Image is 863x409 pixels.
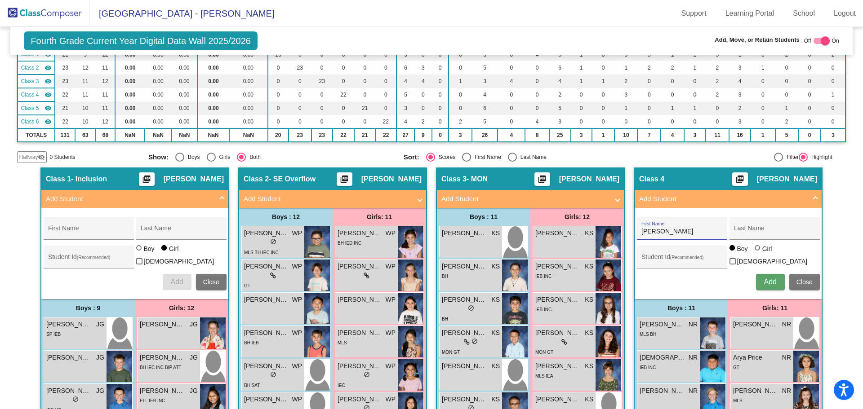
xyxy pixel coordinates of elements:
td: 0 [268,75,289,88]
td: 1 [592,128,615,142]
div: Scores [435,153,455,161]
td: 0 [268,101,289,115]
td: 2 [549,88,571,101]
td: 1 [775,101,798,115]
td: 0 [525,75,549,88]
td: 0.00 [172,101,197,115]
td: 23 [311,128,333,142]
td: 2 [729,101,751,115]
td: 0 [289,101,311,115]
td: 0.00 [115,101,145,115]
td: 8 [525,128,549,142]
td: 0 [449,101,472,115]
td: 4 [498,75,525,88]
td: 0 [775,75,798,88]
input: First Name [48,228,129,235]
mat-panel-title: Add Student [441,194,609,204]
span: BH IED INC [338,241,361,246]
td: 0 [775,88,798,101]
td: 5 [549,101,571,115]
td: Corina Fraire - EL [18,115,55,128]
td: 0.00 [197,61,229,75]
span: - Inclusion [71,175,107,184]
td: 3 [821,128,845,142]
span: KS [491,229,500,238]
td: 4 [414,75,432,88]
td: 0 [798,101,821,115]
td: 4 [396,75,414,88]
td: 4 [729,75,751,88]
td: 63 [75,128,96,142]
td: 20 [268,128,289,142]
span: WP [385,229,396,238]
td: 0 [751,88,775,101]
td: 0 [432,128,449,142]
td: 0 [289,88,311,101]
span: KS [585,229,593,238]
a: Learning Portal [718,6,782,21]
button: Add [756,274,785,290]
td: 3 [729,115,751,128]
td: 5 [472,115,498,128]
div: Boys [184,153,200,161]
span: [PERSON_NAME] [757,175,817,184]
td: 0.00 [115,88,145,101]
td: 2 [661,61,684,75]
td: 0 [333,61,355,75]
td: 11 [75,88,96,101]
span: Class 2 [244,175,269,184]
td: 0.00 [145,88,172,101]
td: 0.00 [145,101,172,115]
td: 0.00 [115,75,145,88]
td: NaN [229,128,267,142]
td: 0 [289,75,311,88]
td: 10 [75,115,96,128]
td: 0 [498,61,525,75]
td: 1 [684,101,706,115]
td: 6 [472,101,498,115]
td: 0 [375,88,396,101]
mat-icon: picture_as_pdf [734,175,745,187]
td: 5 [396,88,414,101]
span: Class 5 [21,104,39,112]
mat-icon: picture_as_pdf [537,175,547,187]
td: 0.00 [172,75,197,88]
td: 0 [706,115,730,128]
td: 2 [706,88,730,101]
mat-radio-group: Select an option [148,153,397,162]
mat-expansion-panel-header: Add Student [437,190,624,208]
td: 11 [96,101,116,115]
td: 0 [706,101,730,115]
td: 0 [333,75,355,88]
td: 4 [396,115,414,128]
td: 0 [333,115,355,128]
td: 1 [614,61,637,75]
td: 0 [414,101,432,115]
span: [PERSON_NAME] [164,175,224,184]
td: 0 [432,115,449,128]
td: 2 [449,115,472,128]
span: [PERSON_NAME] [244,229,289,238]
td: 0 [637,88,661,101]
td: 0.00 [145,61,172,75]
td: 0 [354,88,375,101]
mat-icon: visibility_off [38,154,45,161]
td: 22 [333,88,355,101]
td: 0 [333,101,355,115]
td: 5 [775,128,798,142]
td: 12 [96,115,116,128]
input: Last Name [141,228,222,235]
td: 0 [775,61,798,75]
td: 3 [549,115,571,128]
td: 0 [571,101,592,115]
td: 0 [432,101,449,115]
td: 0.00 [197,115,229,128]
td: 0 [751,75,775,88]
td: 0.00 [197,88,229,101]
td: 0 [498,88,525,101]
td: 131 [55,128,75,142]
td: 21 [354,101,375,115]
td: 0 [311,115,333,128]
td: 0 [375,101,396,115]
td: 6 [396,61,414,75]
